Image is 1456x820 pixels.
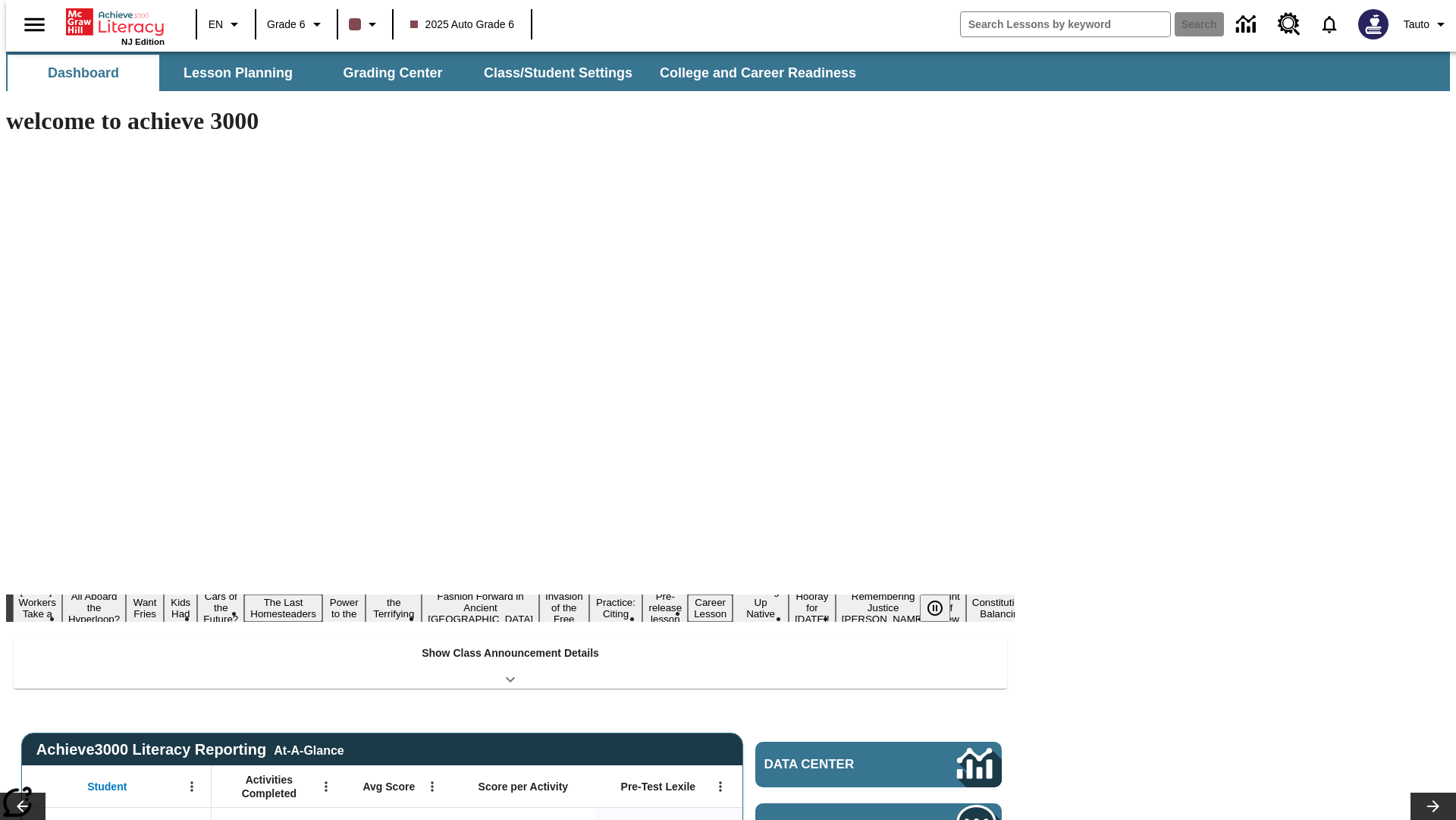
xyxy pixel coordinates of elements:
a: Data Center [755,742,1002,787]
button: Pause [920,594,950,622]
span: Achieve3000 Literacy Reporting [36,741,344,758]
div: SubNavbar [6,55,870,91]
span: Avg Score [362,780,415,793]
span: Pre-Test Lexile [621,780,696,793]
button: Slide 12 Pre-release lesson [642,588,688,627]
div: Show Class Announcement Details [14,636,1007,689]
button: Open Menu [180,775,203,798]
button: Open Menu [315,775,337,798]
span: NJ Edition [121,37,165,46]
span: EN [209,17,223,33]
span: Activities Completed [219,773,319,800]
button: Select a new avatar [1349,5,1398,44]
button: Slide 9 Fashion Forward in Ancient Rome [422,588,539,627]
button: Slide 11 Mixed Practice: Citing Evidence [589,583,643,633]
span: Tauto [1404,17,1429,33]
a: Notifications [1310,5,1349,44]
h1: welcome to achieve 3000 [6,107,1015,135]
button: Class color is dark brown. Change class color [343,11,388,38]
button: Grade: Grade 6, Select a grade [261,11,332,38]
button: Slide 15 Hooray for Constitution Day! [789,588,836,627]
button: Grading Center [317,55,469,91]
a: Data Center [1227,4,1269,46]
span: 2025 Auto Grade 6 [410,17,515,33]
span: Data Center [764,757,906,772]
button: Dashboard [8,55,159,91]
span: Student [87,780,127,793]
a: Home [66,7,165,37]
img: Avatar [1358,9,1389,39]
div: At-A-Glance [274,741,344,758]
button: Slide 5 Cars of the Future? [197,588,244,627]
div: SubNavbar [6,52,1450,91]
span: Grade 6 [267,17,306,33]
button: Language: EN, Select a language [202,11,250,38]
input: search field [961,12,1170,36]
button: Open Menu [421,775,444,798]
button: Slide 14 Cooking Up Native Traditions [733,583,789,633]
button: Lesson Planning [162,55,314,91]
button: Slide 6 The Last Homesteaders [244,594,322,622]
button: Slide 8 Attack of the Terrifying Tomatoes [366,583,422,633]
button: Slide 1 Labor Day: Workers Take a Stand [13,583,62,633]
button: Profile/Settings [1398,11,1456,38]
button: Slide 13 Career Lesson [688,594,733,622]
button: Lesson carousel, Next [1410,793,1456,820]
button: Open side menu [12,2,57,47]
button: College and Career Readiness [648,55,868,91]
button: Slide 4 Dirty Jobs Kids Had To Do [164,572,197,645]
button: Class/Student Settings [472,55,645,91]
button: Slide 2 All Aboard the Hyperloop? [62,588,126,627]
button: Slide 18 The Constitution's Balancing Act [966,583,1039,633]
a: Resource Center, Will open in new tab [1269,4,1310,45]
button: Slide 10 The Invasion of the Free CD [539,577,589,639]
button: Open Menu [709,775,732,798]
div: Pause [920,594,965,622]
button: Slide 3 Do You Want Fries With That? [126,572,164,645]
button: Slide 16 Remembering Justice O'Connor [836,588,931,627]
p: Show Class Announcement Details [422,645,599,661]
div: Home [66,5,165,46]
span: Score per Activity [479,780,569,793]
button: Slide 7 Solar Power to the People [322,583,366,633]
